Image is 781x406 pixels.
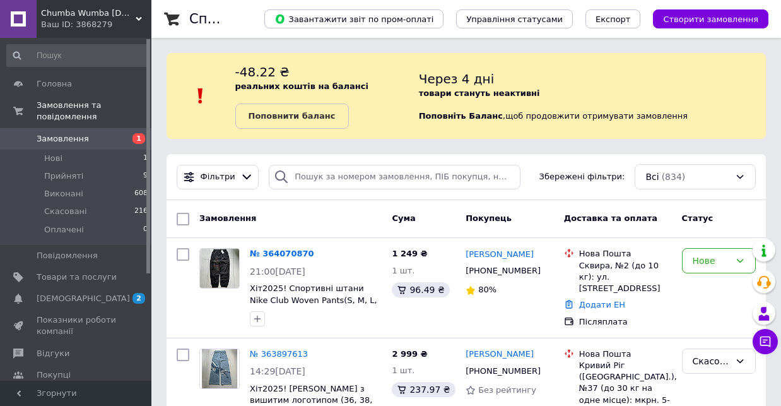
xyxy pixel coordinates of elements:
[44,224,84,236] span: Оплачені
[653,9,768,28] button: Створити замовлення
[37,272,117,283] span: Товари та послуги
[202,349,237,388] img: Фото товару
[392,282,449,297] div: 96.49 ₴
[585,9,641,28] button: Експорт
[539,171,625,183] span: Збережені фільтри:
[37,133,89,145] span: Замовлення
[662,172,686,182] span: (834)
[44,153,62,164] span: Нові
[235,104,349,129] a: Поповнити баланс
[143,224,148,236] span: 0
[44,188,83,200] span: Виконані
[579,248,672,260] div: Нова Пошта
[419,88,540,98] b: товари стануть неактивні
[753,329,778,354] button: Чат з покупцем
[199,248,240,289] a: Фото товару
[143,170,148,182] span: 9
[682,213,713,223] span: Статус
[392,382,455,397] div: 237.97 ₴
[269,165,520,189] input: Пошук за номером замовлення, ПІБ покупця, номером телефону, Email, номером накладної
[456,9,573,28] button: Управління статусами
[392,249,427,258] span: 1 249 ₴
[235,81,369,91] b: реальних коштів на балансі
[199,213,256,223] span: Замовлення
[37,369,71,381] span: Покупці
[37,348,69,359] span: Відгуки
[579,316,672,328] div: Післяплата
[466,15,563,24] span: Управління статусами
[249,111,336,121] b: Поповнити баланс
[199,349,240,389] a: Фото товару
[419,71,495,87] span: Через 4 дні
[478,285,496,294] span: 80%
[189,11,317,27] h1: Список замовлень
[37,100,151,122] span: Замовлення та повідомлення
[693,254,730,268] div: Нове
[693,354,730,368] div: Скасовано
[478,385,536,395] span: Без рейтингу
[250,284,377,328] a: Хіт2025! Спортивні штани Nike Club Woven Pants(S, M, L, XL). Балонові спортивки Nike на манжетах.
[250,366,305,376] span: 14:29[DATE]
[41,8,136,19] span: Chumba Wumba com.ua
[392,266,414,275] span: 1 шт.
[466,213,512,223] span: Покупець
[37,250,98,261] span: Повідомлення
[132,293,145,304] span: 2
[143,153,148,164] span: 1
[44,206,87,217] span: Скасовані
[191,87,210,105] img: :exclamation:
[264,9,443,28] button: Завантажити звіт по пром-оплаті
[564,213,657,223] span: Доставка та оплата
[463,363,543,379] div: [PHONE_NUMBER]
[274,13,433,25] span: Завантажити звіт по пром-оплаті
[235,64,290,80] span: -48.22 ₴
[640,14,768,23] a: Створити замовлення
[392,213,415,223] span: Cума
[6,44,149,67] input: Пошук
[579,349,672,360] div: Нова Пошта
[201,171,235,183] span: Фільтри
[419,63,766,129] div: , щоб продовжити отримувати замовлення
[44,170,83,182] span: Прийняті
[134,188,148,200] span: 608
[466,349,534,361] a: [PERSON_NAME]
[37,293,130,304] span: [DEMOGRAPHIC_DATA]
[250,349,308,359] a: № 363897613
[645,170,659,183] span: Всі
[37,78,72,90] span: Головна
[250,249,314,258] a: № 364070870
[596,15,631,24] span: Експорт
[419,111,503,121] b: Поповніть Баланс
[37,314,117,337] span: Показники роботи компанії
[579,260,672,295] div: Сквира, №2 (до 10 кг): ул. [STREET_ADDRESS]
[463,263,543,279] div: [PHONE_NUMBER]
[200,249,239,288] img: Фото товару
[41,19,151,30] div: Ваш ID: 3868279
[663,15,758,24] span: Створити замовлення
[250,266,305,277] span: 21:00[DATE]
[392,366,414,375] span: 1 шт.
[132,133,145,144] span: 1
[392,349,427,359] span: 2 999 ₴
[466,249,534,261] a: [PERSON_NAME]
[134,206,148,217] span: 216
[579,300,625,309] a: Додати ЕН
